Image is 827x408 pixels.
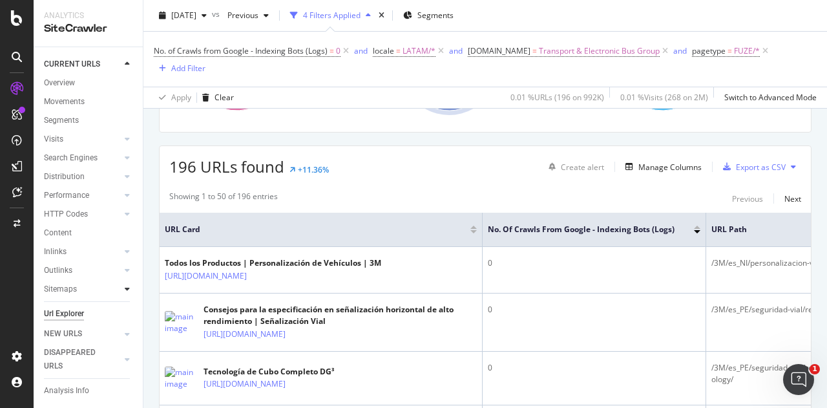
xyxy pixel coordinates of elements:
[468,45,530,56] span: [DOMAIN_NAME]
[403,42,435,60] span: LATAM/*
[44,264,121,277] a: Outlinks
[44,95,85,109] div: Movements
[44,384,134,398] a: Analysis Info
[44,114,79,127] div: Segments
[44,346,121,373] a: DISAPPEARED URLS
[539,42,660,60] span: Transport & Electronic Bus Group
[165,257,381,269] div: Todos los Productos | Personalización de Vehículos | 3M
[724,92,817,103] div: Switch to Advanced Mode
[44,384,89,398] div: Analysis Info
[620,92,708,103] div: 0.01 % Visits ( 268 on 2M )
[488,224,675,235] span: No. of Crawls from Google - Indexing Bots (Logs)
[44,76,75,90] div: Overview
[169,10,372,122] div: A chart.
[169,191,278,206] div: Showing 1 to 50 of 196 entries
[638,162,702,173] div: Manage Columns
[354,45,368,57] button: and
[44,226,134,240] a: Content
[449,45,463,57] button: and
[595,10,798,122] div: A chart.
[215,92,234,103] div: Clear
[396,45,401,56] span: =
[222,5,274,26] button: Previous
[154,5,212,26] button: [DATE]
[718,156,786,177] button: Export as CSV
[673,45,687,57] button: and
[204,378,286,391] a: [URL][DOMAIN_NAME]
[728,45,732,56] span: =
[298,164,329,175] div: +11.36%
[44,264,72,277] div: Outlinks
[784,191,801,206] button: Next
[692,45,726,56] span: pagetype
[532,45,537,56] span: =
[165,367,197,390] img: main image
[44,133,121,146] a: Visits
[44,170,85,184] div: Distribution
[488,304,700,316] div: 0
[543,156,604,177] button: Create alert
[373,45,394,56] span: locale
[732,191,763,206] button: Previous
[44,307,84,321] div: Url Explorer
[810,364,820,374] span: 1
[44,283,77,296] div: Sitemaps
[44,245,121,259] a: Inlinks
[44,151,121,165] a: Search Engines
[620,159,702,175] button: Manage Columns
[44,189,89,202] div: Performance
[222,10,258,21] span: Previous
[398,5,459,26] button: Segments
[561,162,604,173] div: Create alert
[44,226,72,240] div: Content
[783,364,814,395] iframe: Intercom live chat
[529,100,558,109] text: Mexico/*
[44,283,121,296] a: Sitemaps
[44,151,98,165] div: Search Engines
[488,257,700,269] div: 0
[44,58,100,71] div: CURRENT URLS
[336,42,340,60] span: 0
[154,45,328,56] span: No. of Crawls from Google - Indexing Bots (Logs)
[732,193,763,204] div: Previous
[44,133,63,146] div: Visits
[376,9,387,22] div: times
[736,162,786,173] div: Export as CSV
[204,304,477,327] div: Consejos para la especificación en señalización horizontal de alto rendimiento | Señalización Vial
[165,224,467,235] span: URL Card
[44,114,134,127] a: Segments
[44,327,82,341] div: NEW URLS
[44,346,109,373] div: DISAPPEARED URLS
[417,10,454,21] span: Segments
[212,8,222,19] span: vs
[165,270,247,283] a: [URL][DOMAIN_NAME]
[44,10,132,21] div: Analytics
[171,92,191,103] div: Apply
[44,208,121,221] a: HTTP Codes
[44,327,121,341] a: NEW URLS
[449,45,463,56] div: and
[719,87,817,108] button: Switch to Advanced Mode
[44,189,121,202] a: Performance
[171,10,196,21] span: 2025 Sep. 7th
[44,307,134,321] a: Url Explorer
[171,63,205,74] div: Add Filter
[784,193,801,204] div: Next
[285,5,376,26] button: 4 Filters Applied
[354,45,368,56] div: and
[169,156,284,177] span: 196 URLs found
[154,61,205,76] button: Add Filter
[673,45,687,56] div: and
[330,45,334,56] span: =
[204,328,286,341] a: [URL][DOMAIN_NAME]
[382,10,585,122] div: A chart.
[197,87,234,108] button: Clear
[44,21,132,36] div: SiteCrawler
[165,311,197,334] img: main image
[44,58,121,71] a: CURRENT URLS
[488,362,700,374] div: 0
[44,170,121,184] a: Distribution
[44,245,67,259] div: Inlinks
[734,42,760,60] span: FUZE/*
[510,92,604,103] div: 0.01 % URLs ( 196 on 992K )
